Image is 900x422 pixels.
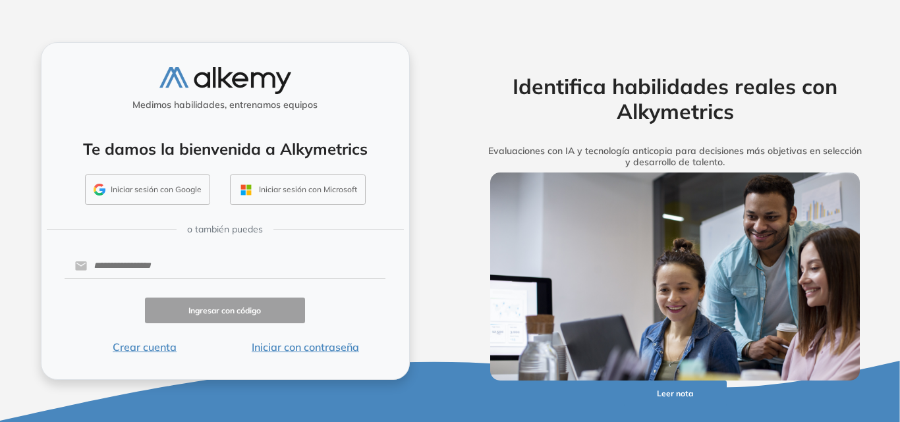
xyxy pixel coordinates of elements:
[159,67,291,94] img: logo-alkemy
[145,298,306,323] button: Ingresar con código
[624,381,727,406] button: Leer nota
[59,140,392,159] h4: Te damos la bienvenida a Alkymetrics
[65,339,225,355] button: Crear cuenta
[225,339,385,355] button: Iniciar con contraseña
[47,99,404,111] h5: Medimos habilidades, entrenamos equipos
[834,359,900,422] iframe: Chat Widget
[230,174,366,205] button: Iniciar sesión con Microsoft
[94,184,105,196] img: GMAIL_ICON
[470,74,881,124] h2: Identifica habilidades reales con Alkymetrics
[470,145,881,168] h5: Evaluaciones con IA y tecnología anticopia para decisiones más objetivas en selección y desarroll...
[239,182,254,198] img: OUTLOOK_ICON
[490,172,860,381] img: img-more-info
[834,359,900,422] div: Widget de chat
[187,223,263,236] span: o también puedes
[85,174,210,205] button: Iniciar sesión con Google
